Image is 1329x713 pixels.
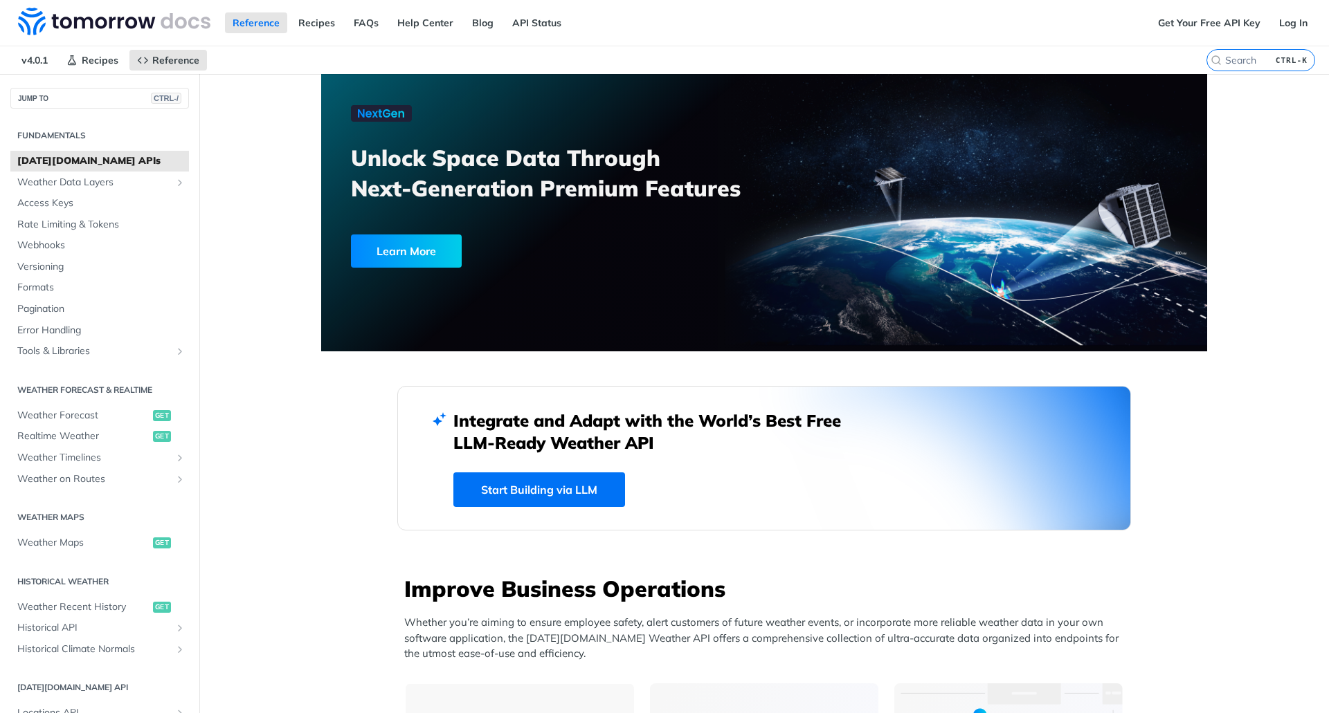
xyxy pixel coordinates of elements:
button: Show subpages for Tools & Libraries [174,346,186,357]
a: Access Keys [10,193,189,214]
a: FAQs [346,12,386,33]
span: Webhooks [17,239,186,252]
a: [DATE][DOMAIN_NAME] APIs [10,151,189,172]
span: Pagination [17,302,186,316]
a: Reference [129,50,207,71]
svg: Search [1211,55,1222,66]
span: Weather Recent History [17,600,150,614]
h2: Weather Forecast & realtime [10,384,189,396]
button: JUMP TOCTRL-/ [10,88,189,109]
a: Realtime Weatherget [10,426,189,447]
a: API Status [505,12,569,33]
a: Blog [464,12,501,33]
span: CTRL-/ [151,93,181,104]
a: Weather Mapsget [10,533,189,553]
h2: Integrate and Adapt with the World’s Best Free LLM-Ready Weather API [453,409,862,454]
span: Historical API [17,621,171,635]
span: Historical Climate Normals [17,642,171,656]
h3: Improve Business Operations [404,573,1131,604]
a: Weather on RoutesShow subpages for Weather on Routes [10,469,189,490]
a: Rate Limiting & Tokens [10,214,189,235]
kbd: CTRL-K [1272,53,1311,67]
span: Weather Data Layers [17,176,171,189]
a: Recipes [59,50,126,71]
span: Recipes [82,54,118,66]
h2: [DATE][DOMAIN_NAME] API [10,681,189,694]
button: Show subpages for Historical API [174,622,186,633]
span: Error Handling [17,324,186,337]
span: get [153,602,171,613]
a: Start Building via LLM [453,472,625,507]
a: Versioning [10,257,189,277]
h2: Historical Weather [10,575,189,588]
a: Weather TimelinesShow subpages for Weather Timelines [10,447,189,468]
span: Realtime Weather [17,429,150,443]
h3: Unlock Space Data Through Next-Generation Premium Features [351,142,779,203]
button: Show subpages for Weather on Routes [174,474,186,485]
p: Whether you’re aiming to ensure employee safety, alert customers of future weather events, or inc... [404,615,1131,662]
span: Formats [17,281,186,295]
span: Weather on Routes [17,472,171,486]
a: Webhooks [10,235,189,256]
h2: Weather Maps [10,511,189,524]
a: Historical Climate NormalsShow subpages for Historical Climate Normals [10,639,189,660]
div: Learn More [351,234,462,268]
a: Weather Data LayersShow subpages for Weather Data Layers [10,172,189,193]
button: Show subpages for Weather Data Layers [174,177,186,188]
a: Formats [10,277,189,298]
a: Reference [225,12,287,33]
span: Rate Limiting & Tokens [17,218,186,232]
a: Pagination [10,299,189,320]
span: v4.0.1 [14,50,55,71]
span: Versioning [17,260,186,274]
a: Log In [1272,12,1315,33]
span: get [153,537,171,548]
a: Get Your Free API Key [1150,12,1268,33]
span: Weather Timelines [17,451,171,465]
span: get [153,431,171,442]
img: Tomorrow.io Weather API Docs [18,8,210,35]
a: Error Handling [10,320,189,341]
span: Access Keys [17,196,186,210]
a: Historical APIShow subpages for Historical API [10,618,189,638]
a: Learn More [351,234,694,268]
span: Weather Maps [17,536,150,550]
h2: Fundamentals [10,129,189,142]
button: Show subpages for Weather Timelines [174,452,186,463]
span: get [153,410,171,421]
span: [DATE][DOMAIN_NAME] APIs [17,154,186,168]
a: Recipes [291,12,343,33]
a: Weather Recent Historyget [10,597,189,618]
a: Help Center [390,12,461,33]
img: NextGen [351,105,412,122]
span: Weather Forecast [17,409,150,423]
button: Show subpages for Historical Climate Normals [174,644,186,655]
span: Tools & Libraries [17,344,171,358]
a: Tools & LibrariesShow subpages for Tools & Libraries [10,341,189,362]
span: Reference [152,54,199,66]
a: Weather Forecastget [10,405,189,426]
